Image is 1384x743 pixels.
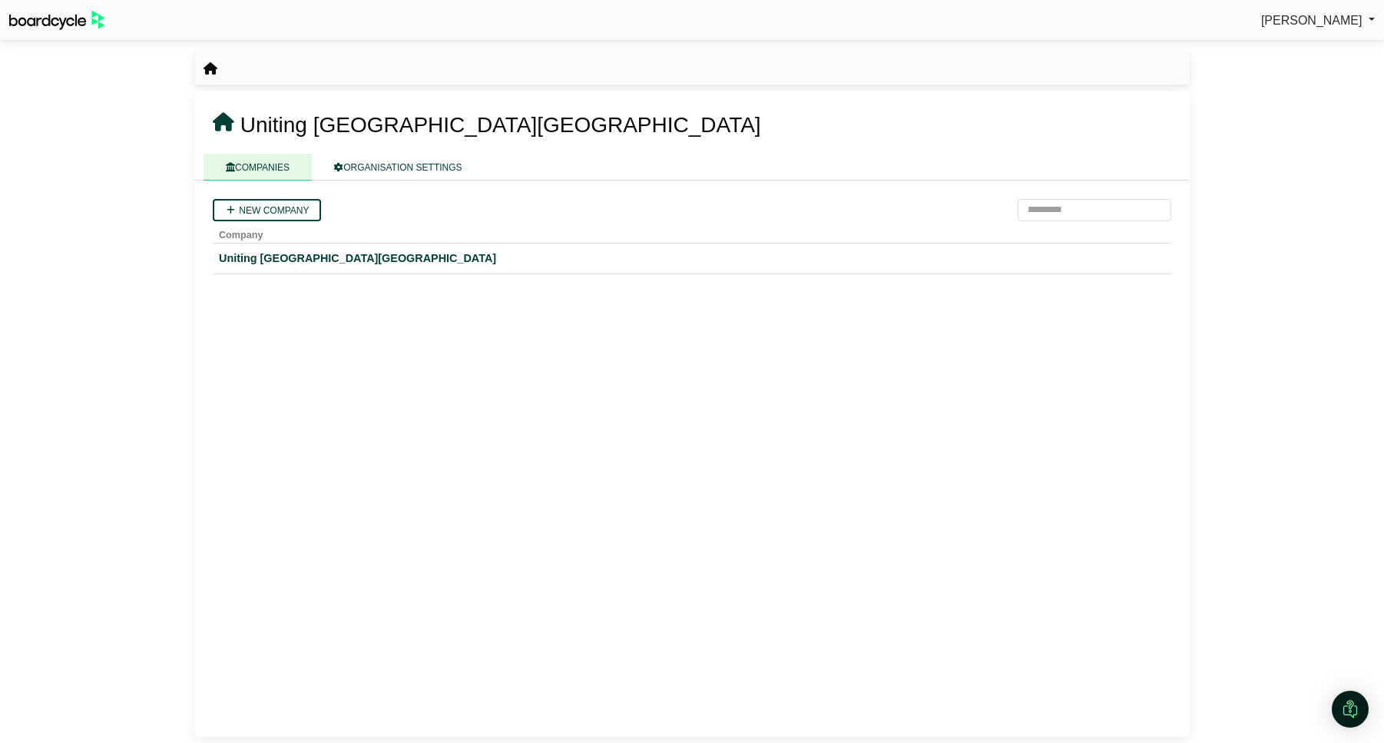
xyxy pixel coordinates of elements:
[219,250,1165,267] a: Uniting [GEOGRAPHIC_DATA][GEOGRAPHIC_DATA]
[9,11,104,30] img: BoardcycleBlackGreen-aaafeed430059cb809a45853b8cf6d952af9d84e6e89e1f1685b34bfd5cb7d64.svg
[312,154,484,181] a: ORGANISATION SETTINGS
[1261,14,1362,27] span: [PERSON_NAME]
[204,59,217,79] nav: breadcrumb
[1261,11,1375,31] a: [PERSON_NAME]
[240,113,761,137] span: Uniting [GEOGRAPHIC_DATA][GEOGRAPHIC_DATA]
[1332,691,1369,728] div: Open Intercom Messenger
[213,199,321,221] a: New company
[213,221,1171,244] th: Company
[204,154,312,181] a: COMPANIES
